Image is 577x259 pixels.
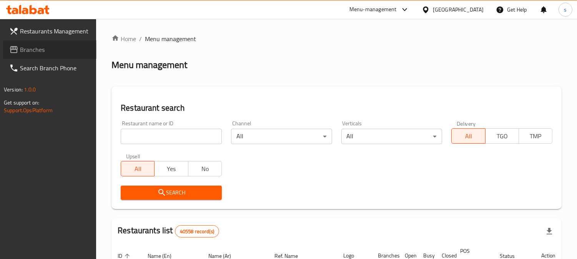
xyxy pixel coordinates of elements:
span: Version: [4,85,23,95]
label: Upsell [126,153,140,159]
span: No [191,163,219,174]
span: 1.0.0 [24,85,36,95]
a: Search Branch Phone [3,59,96,77]
nav: breadcrumb [111,34,562,43]
div: [GEOGRAPHIC_DATA] [433,5,484,14]
span: Menu management [145,34,196,43]
h2: Restaurants list [118,225,219,237]
span: TMP [522,131,549,142]
button: TGO [485,128,519,144]
button: All [121,161,155,176]
span: Yes [158,163,185,174]
div: Total records count [175,225,219,237]
li: / [139,34,142,43]
span: Get support on: [4,98,39,108]
input: Search for restaurant name or ID.. [121,129,222,144]
h2: Menu management [111,59,187,71]
span: s [564,5,567,14]
span: Restaurants Management [20,27,90,36]
h2: Restaurant search [121,102,552,114]
label: Delivery [457,121,476,126]
div: All [231,129,332,144]
a: Branches [3,40,96,59]
button: All [451,128,485,144]
a: Home [111,34,136,43]
button: Search [121,186,222,200]
a: Support.OpsPlatform [4,105,53,115]
div: All [341,129,442,144]
span: Branches [20,45,90,54]
span: TGO [489,131,516,142]
span: All [124,163,151,174]
span: Search Branch Phone [20,63,90,73]
span: All [455,131,482,142]
span: 40558 record(s) [175,228,219,235]
button: Yes [154,161,188,176]
div: Menu-management [349,5,397,14]
div: Export file [540,222,559,241]
span: Search [127,188,216,198]
button: No [188,161,222,176]
button: TMP [519,128,552,144]
a: Restaurants Management [3,22,96,40]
